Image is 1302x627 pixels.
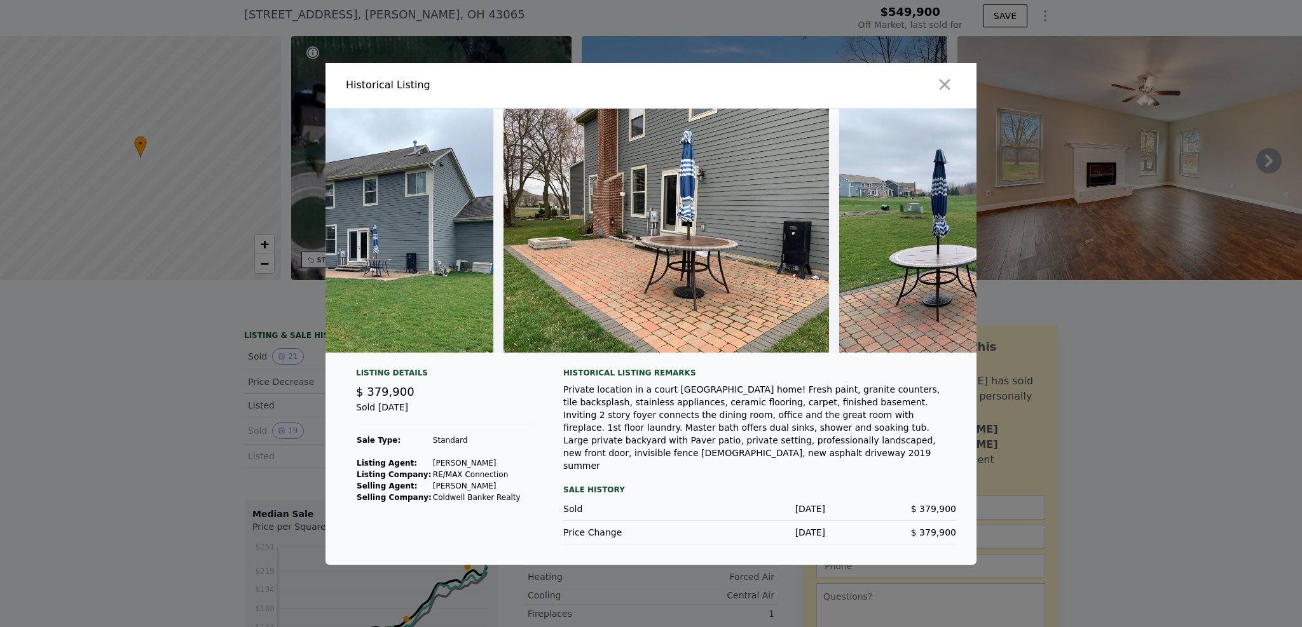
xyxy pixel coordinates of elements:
span: $ 379,900 [911,504,956,514]
td: RE/MAX Connection [432,469,521,480]
div: [DATE] [694,526,825,539]
td: [PERSON_NAME] [432,480,521,492]
td: Standard [432,435,521,446]
img: Property Img [839,109,1165,353]
div: Sale History [563,482,956,497]
div: Sold [563,502,694,515]
img: Property Img [504,109,829,353]
strong: Selling Agent: [357,482,418,490]
div: Sold [DATE] [356,401,533,424]
span: $ 379,900 [911,527,956,537]
strong: Listing Agent: [357,459,417,468]
img: Property Img [220,109,494,353]
span: $ 379,900 [356,385,415,398]
div: Listing Details [356,368,533,383]
div: Historical Listing remarks [563,368,956,378]
strong: Listing Company: [357,470,431,479]
div: Historical Listing [346,78,646,93]
td: [PERSON_NAME] [432,457,521,469]
strong: Selling Company: [357,493,432,502]
div: [DATE] [694,502,825,515]
strong: Sale Type: [357,436,401,445]
div: Price Change [563,526,694,539]
div: Private location in a court [GEOGRAPHIC_DATA] home! Fresh paint, granite counters, tile backsplas... [563,383,956,472]
td: Coldwell Banker Realty [432,492,521,503]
